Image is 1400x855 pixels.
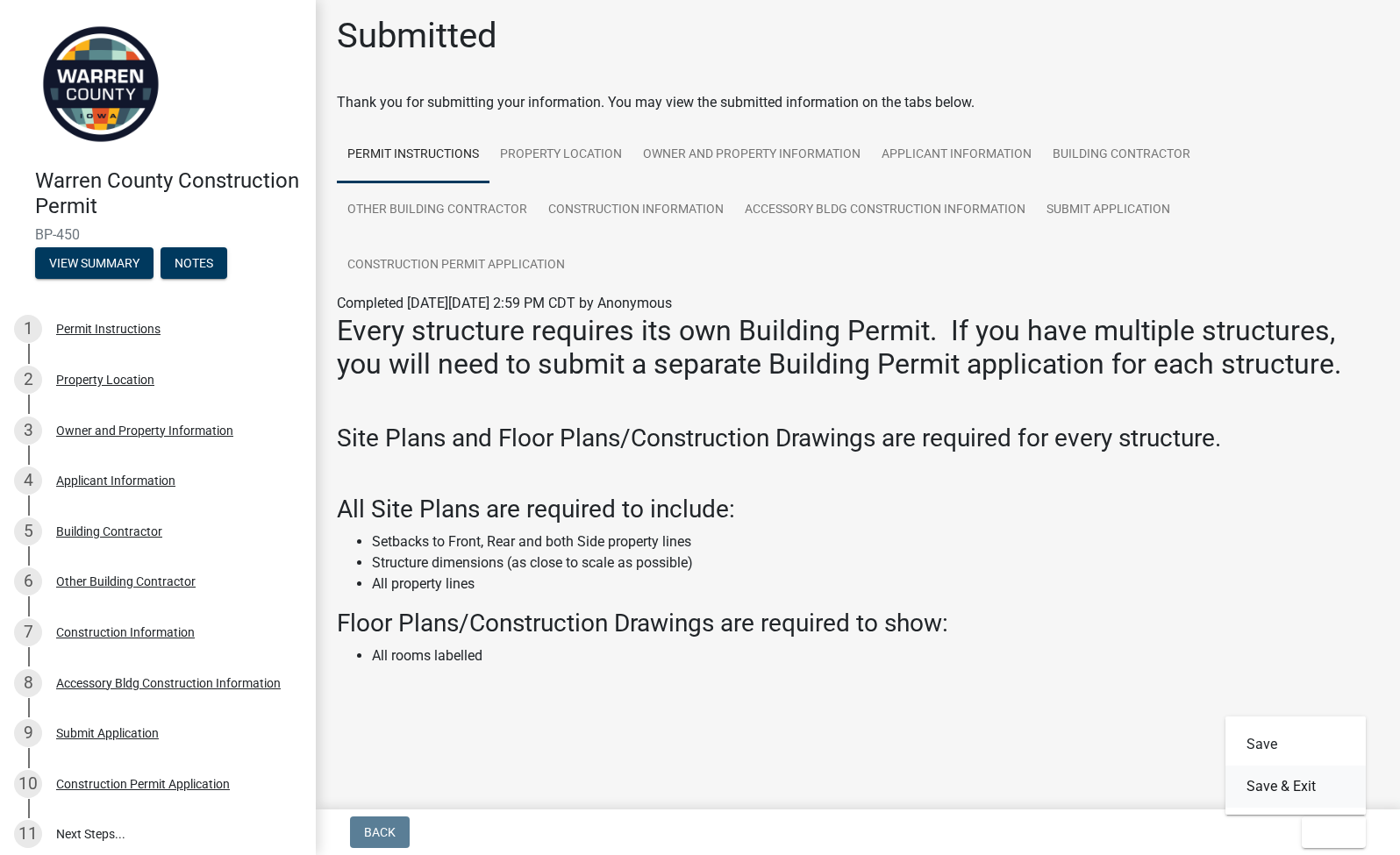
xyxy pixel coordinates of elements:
div: 5 [14,517,42,545]
div: Building Contractor [56,525,162,538]
h3: All Site Plans are required to include: [337,495,1379,524]
a: Other Building Contractor [337,182,538,239]
div: Owner and Property Information [56,424,233,437]
button: Exit [1302,816,1366,848]
button: Save [1225,723,1366,766]
button: Notes [161,247,227,279]
div: 4 [14,467,42,495]
div: 6 [14,567,42,595]
wm-modal-confirm: Summary [35,257,154,271]
div: Submit Application [56,727,159,739]
a: Owner and Property Information [632,127,871,183]
div: Property Location [56,374,154,386]
div: 1 [14,315,42,343]
span: Completed [DATE][DATE] 2:59 PM CDT by Anonymous [337,295,672,311]
li: All property lines [372,574,1379,595]
h2: Every structure requires its own Building Permit. If you have multiple structures, you will need ... [337,314,1379,381]
a: Submit Application [1036,182,1181,239]
span: Back [364,825,396,839]
div: Thank you for submitting your information. You may view the submitted information on the tabs below. [337,92,1379,113]
button: Back [350,816,410,848]
a: Applicant Information [871,127,1042,183]
li: Setbacks to Front, Rear and both Side property lines [372,531,1379,552]
button: View Summary [35,247,154,279]
li: All rooms labelled [372,645,1379,666]
div: Accessory Bldg Construction Information [56,677,281,689]
img: Warren County, Iowa [35,18,167,150]
div: Permit Instructions [56,323,161,335]
h4: Warren County Construction Permit [35,168,302,219]
h3: Floor Plans/Construction Drawings are required to show: [337,609,1379,638]
a: Building Contractor [1042,127,1201,183]
div: Construction Information [56,626,195,638]
a: Accessory Bldg Construction Information [734,182,1036,239]
li: Structure dimensions (as close to scale as possible) [372,552,1379,574]
button: Save & Exit [1225,766,1366,808]
div: Other Building Contractor [56,575,196,588]
div: 10 [14,770,42,798]
div: 9 [14,719,42,747]
div: 8 [14,669,42,697]
a: Permit Instructions [337,127,489,183]
wm-modal-confirm: Notes [161,257,227,271]
div: Applicant Information [56,474,175,487]
div: 11 [14,820,42,848]
div: Exit [1225,716,1366,815]
a: Construction Information [538,182,734,239]
a: Property Location [489,127,632,183]
span: BP-450 [35,226,281,243]
span: Exit [1316,825,1341,839]
div: Construction Permit Application [56,778,230,790]
h1: Submitted [337,15,497,57]
div: 7 [14,618,42,646]
div: 2 [14,366,42,394]
div: 3 [14,417,42,445]
a: Construction Permit Application [337,238,575,294]
h3: Site Plans and Floor Plans/Construction Drawings are required for every structure. [337,424,1379,453]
